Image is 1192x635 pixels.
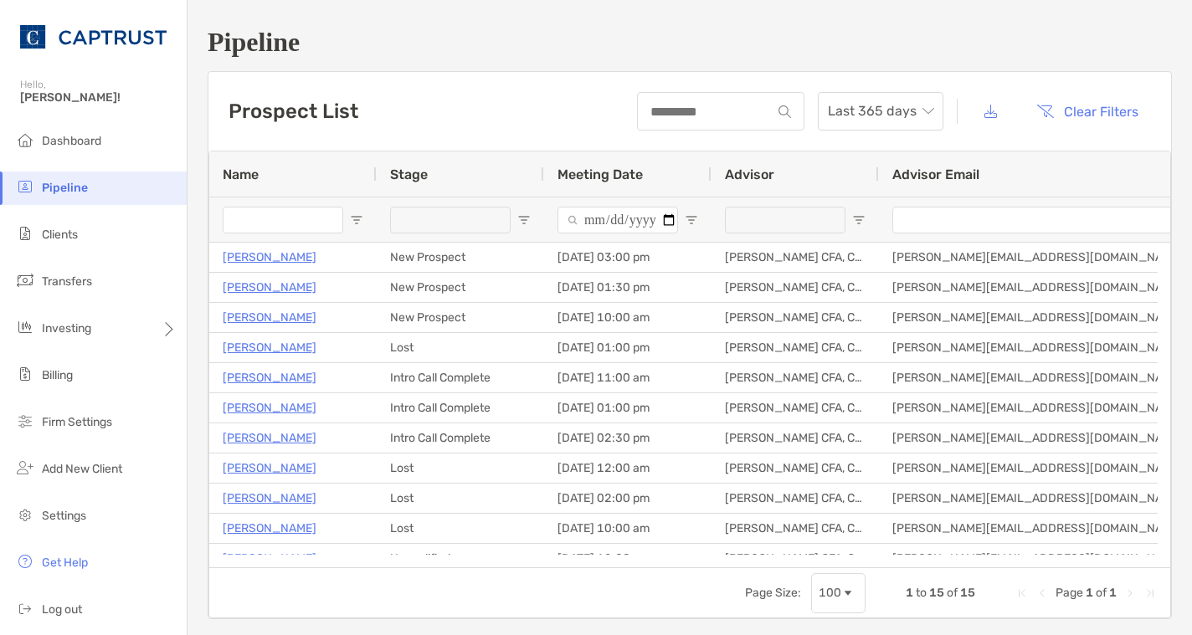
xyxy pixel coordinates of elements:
[1086,586,1093,600] span: 1
[42,228,78,242] span: Clients
[42,509,86,523] span: Settings
[544,273,712,302] div: [DATE] 01:30 pm
[544,393,712,422] div: [DATE] 01:00 pm
[712,303,879,332] div: [PERSON_NAME] CFA, CAIA, CFP®
[544,303,712,332] div: [DATE] 10:00 am
[42,556,88,570] span: Get Help
[916,586,927,600] span: to
[15,551,35,571] img: get-help icon
[557,207,678,233] input: Meeting Date Filter Input
[725,166,774,182] span: Advisor
[42,321,91,335] span: Investing
[960,586,975,600] span: 15
[712,273,879,302] div: [PERSON_NAME] CFA, CAIA, CFP®
[377,544,544,573] div: Unqualified
[712,333,879,362] div: [PERSON_NAME] CFA, CAIA, CFP®
[377,363,544,392] div: Intro Call Complete
[828,93,933,130] span: Last 365 days
[223,277,316,298] a: [PERSON_NAME]
[377,453,544,483] div: Lost
[15,177,35,197] img: pipeline icon
[20,7,167,67] img: CAPTRUST Logo
[544,243,712,272] div: [DATE] 03:00 pm
[1109,586,1117,600] span: 1
[15,270,35,290] img: transfers icon
[712,243,879,272] div: [PERSON_NAME] CFA, CAIA, CFP®
[377,393,544,422] div: Intro Call Complete
[377,273,544,302] div: New Prospect
[544,363,712,392] div: [DATE] 11:00 am
[1024,93,1151,130] button: Clear Filters
[350,213,363,227] button: Open Filter Menu
[544,453,712,483] div: [DATE] 12:00 am
[544,544,712,573] div: [DATE] 12:00 am
[377,333,544,362] div: Lost
[20,90,177,105] span: [PERSON_NAME]!
[712,393,879,422] div: [PERSON_NAME] CFA, CAIA, CFP®
[377,514,544,543] div: Lost
[15,364,35,384] img: billing icon
[712,544,879,573] div: [PERSON_NAME] CFA, CAIA, CFP®
[42,134,101,148] span: Dashboard
[15,130,35,150] img: dashboard icon
[712,484,879,513] div: [PERSON_NAME] CFA, CAIA, CFP®
[811,573,866,613] div: Page Size
[223,247,316,268] a: [PERSON_NAME]
[42,415,112,429] span: Firm Settings
[544,514,712,543] div: [DATE] 10:00 am
[544,333,712,362] div: [DATE] 01:00 pm
[544,484,712,513] div: [DATE] 02:00 pm
[223,458,316,479] p: [PERSON_NAME]
[223,397,316,418] a: [PERSON_NAME]
[947,586,958,600] span: of
[42,368,73,382] span: Billing
[1035,586,1049,600] div: Previous Page
[377,243,544,272] div: New Prospect
[15,317,35,337] img: investing icon
[377,423,544,453] div: Intro Call Complete
[42,462,122,476] span: Add New Client
[377,484,544,513] div: Lost
[15,411,35,431] img: firm-settings icon
[229,100,358,123] h3: Prospect List
[42,181,88,195] span: Pipeline
[377,303,544,332] div: New Prospect
[42,602,82,617] span: Log out
[852,213,866,227] button: Open Filter Menu
[15,458,35,478] img: add_new_client icon
[223,428,316,448] p: [PERSON_NAME]
[223,488,316,509] a: [PERSON_NAME]
[390,166,428,182] span: Stage
[42,274,92,289] span: Transfers
[712,423,879,453] div: [PERSON_NAME] CFA, CAIA, CFP®
[223,166,259,182] span: Name
[223,307,316,328] a: [PERSON_NAME]
[685,213,698,227] button: Open Filter Menu
[892,166,979,182] span: Advisor Email
[544,423,712,453] div: [DATE] 02:30 pm
[906,586,913,600] span: 1
[223,548,316,569] a: [PERSON_NAME]
[15,223,35,243] img: clients icon
[1143,586,1157,600] div: Last Page
[557,166,643,182] span: Meeting Date
[223,367,316,388] a: [PERSON_NAME]
[819,586,841,600] div: 100
[1056,586,1083,600] span: Page
[929,586,944,600] span: 15
[208,27,1172,58] h1: Pipeline
[223,337,316,358] a: [PERSON_NAME]
[1015,586,1029,600] div: First Page
[15,598,35,618] img: logout icon
[223,518,316,539] a: [PERSON_NAME]
[15,504,35,525] img: settings icon
[223,207,343,233] input: Name Filter Input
